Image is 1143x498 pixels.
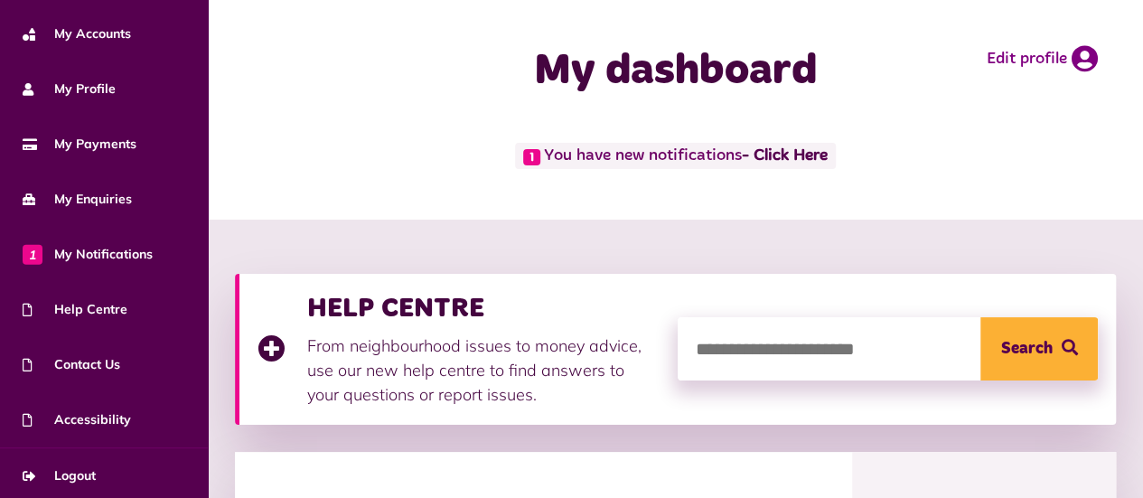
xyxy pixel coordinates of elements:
span: You have new notifications [515,143,836,169]
span: 1 [23,244,42,264]
span: My Notifications [23,245,153,264]
span: 1 [523,149,540,165]
h3: HELP CENTRE [307,292,660,324]
span: Search [1001,317,1053,381]
span: My Enquiries [23,190,132,209]
span: Help Centre [23,300,127,319]
span: My Payments [23,135,136,154]
span: My Profile [23,80,116,99]
a: - Click Here [742,148,828,164]
span: Contact Us [23,355,120,374]
span: My Accounts [23,24,131,43]
p: From neighbourhood issues to money advice, use our new help centre to find answers to your questi... [307,334,660,407]
button: Search [980,317,1098,381]
span: Accessibility [23,410,131,429]
span: Logout [23,466,96,485]
h1: My dashboard [460,45,892,98]
a: Edit profile [987,45,1098,72]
